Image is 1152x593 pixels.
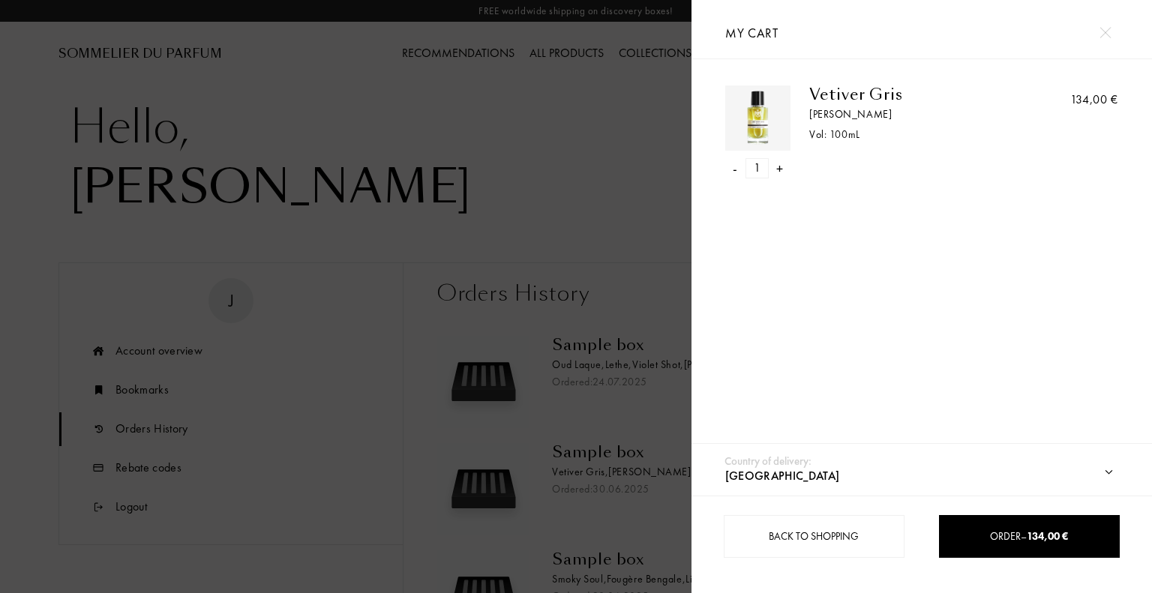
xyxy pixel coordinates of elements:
a: [PERSON_NAME] [809,106,1020,122]
div: Vol: 100 mL [809,127,1020,142]
span: Order – [990,529,1068,543]
div: 134,00 € [1070,91,1118,109]
div: Country of delivery: [724,453,811,470]
div: + [776,158,783,178]
a: Vetiver Gris [809,85,1020,103]
img: cross.svg [1099,27,1111,38]
img: AE3AYDNC92.png [729,89,787,147]
div: 1 [745,158,768,178]
span: 134,00 € [1027,529,1068,543]
div: - [733,158,737,178]
div: Back to shopping [724,515,904,558]
span: My cart [725,25,778,41]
